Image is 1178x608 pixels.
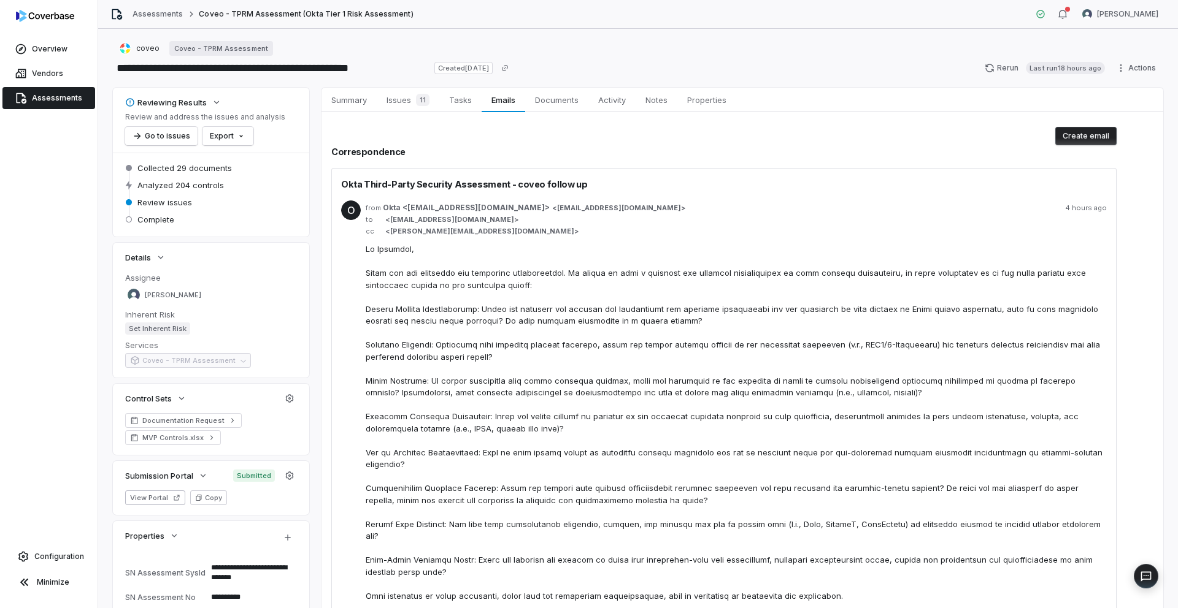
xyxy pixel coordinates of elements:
[530,92,583,108] span: Documents
[2,38,95,60] a: Overview
[125,470,193,481] span: Submission Portal
[32,93,82,103] span: Assessments
[5,570,93,595] button: Minimize
[125,112,285,122] p: Review and address the issues and analysis
[125,272,297,283] dt: Assignee
[125,97,207,108] div: Reviewing Results
[2,87,95,109] a: Assessments
[641,92,672,108] span: Notes
[331,145,1117,158] h2: Correspondence
[385,227,390,236] span: <
[434,62,492,74] span: Created [DATE]
[557,203,681,213] span: [EMAIL_ADDRESS][DOMAIN_NAME]
[383,203,685,213] span: >
[416,94,429,106] span: 11
[142,433,204,443] span: MVP Controls.xlsx
[341,178,587,191] span: Okta Third-Party Security Assessment - coveo follow up
[494,57,516,79] button: Copy link
[145,291,201,300] span: [PERSON_NAME]
[1075,5,1166,23] button: Samuel Folarin avatar[PERSON_NAME]
[125,430,221,445] a: MVP Controls.xlsx
[341,200,361,220] span: O
[1082,9,1092,19] img: Samuel Folarin avatar
[5,545,93,568] a: Configuration
[125,252,151,263] span: Details
[125,593,206,602] div: SN Assessment No
[366,215,378,224] span: to
[137,180,224,191] span: Analyzed 204 controls
[366,227,378,236] span: cc
[977,59,1112,77] button: RerunLast run18 hours ago
[133,9,183,19] a: Assessments
[190,490,227,505] button: Copy
[34,552,84,561] span: Configuration
[385,215,390,224] span: <
[682,92,731,108] span: Properties
[125,413,242,428] a: Documentation Request
[137,162,232,173] span: Collected 29 documents
[125,127,198,145] button: Go to issues
[142,416,225,425] span: Documentation Request
[366,203,378,213] span: from
[1112,59,1163,77] button: Actions
[552,203,557,213] span: <
[115,37,163,59] button: https://coveo.com/coveo
[593,92,631,108] span: Activity
[37,577,69,587] span: Minimize
[2,63,95,85] a: Vendors
[1055,127,1117,145] button: Create email
[169,41,273,56] a: Coveo - TPRM Assessment
[1065,203,1107,213] span: 4 hours ago
[32,44,67,54] span: Overview
[383,215,518,224] span: >
[125,568,206,577] div: SN Assessment SysId
[199,9,413,19] span: Coveo - TPRM Assessment (Okta Tier 1 Risk Assessment)
[125,340,297,351] dt: Services
[487,92,520,108] span: Emails
[121,387,190,409] button: Control Sets
[121,246,169,268] button: Details
[444,92,477,108] span: Tasks
[125,530,164,541] span: Properties
[137,214,174,225] span: Complete
[202,127,253,145] button: Export
[390,227,574,236] span: [PERSON_NAME][EMAIL_ADDRESS][DOMAIN_NAME]
[125,490,185,505] button: View Portal
[383,227,579,236] span: >
[137,197,192,208] span: Review issues
[1026,62,1105,74] span: Last run 18 hours ago
[121,91,225,113] button: Reviewing Results
[1097,9,1158,19] span: [PERSON_NAME]
[125,393,172,404] span: Control Sets
[383,203,550,213] span: Okta <[EMAIL_ADDRESS][DOMAIN_NAME]>
[125,309,297,320] dt: Inherent Risk
[121,465,212,487] button: Submission Portal
[390,215,514,224] span: [EMAIL_ADDRESS][DOMAIN_NAME]
[121,525,183,547] button: Properties
[382,91,434,108] span: Issues
[326,92,372,108] span: Summary
[125,322,190,335] span: Set Inherent Risk
[136,44,160,53] span: coveo
[128,289,140,301] img: Samuel Folarin avatar
[32,69,63,78] span: Vendors
[16,10,74,22] img: logo-D7KZi-bG.svg
[233,469,275,482] span: Submitted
